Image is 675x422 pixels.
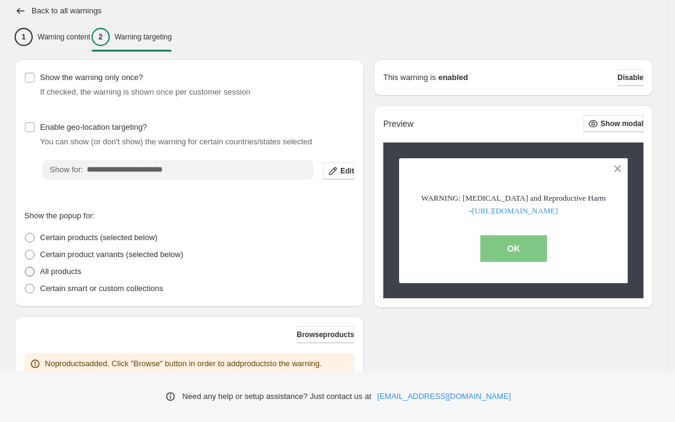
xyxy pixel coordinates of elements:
[40,122,147,132] span: Enable geo-location targeting?
[40,266,81,278] p: All products
[472,206,558,215] a: [URL][DOMAIN_NAME]
[340,166,354,176] span: Edit
[40,87,250,96] span: If checked, the warning is shown once per customer session
[383,72,436,84] p: This warning is
[50,165,83,174] span: Show for:
[32,6,102,16] h2: Back to all warnings
[38,32,90,42] p: Warning content
[40,233,158,242] span: Certain products (selected below)
[383,119,414,129] h2: Preview
[377,390,511,403] a: [EMAIL_ADDRESS][DOMAIN_NAME]
[45,358,322,370] p: No products added. Click "Browse" button in order to add products to the warning.
[40,73,143,82] span: Show the warning only once?
[115,32,172,42] p: Warning targeting
[583,115,643,132] button: Show modal
[40,250,183,259] span: Certain product variants (selected below)
[15,28,33,46] div: 1
[438,72,468,84] strong: enabled
[40,283,163,295] p: Certain smart or custom collections
[617,69,643,86] button: Disable
[421,193,606,215] span: WARNING: [MEDICAL_DATA] and Reproductive Harm -
[480,235,547,262] button: OK
[24,211,95,220] span: Show the popup for:
[40,137,312,146] span: You can show (or don't show) the warning for certain countries/states selected
[617,73,643,82] span: Disable
[15,24,90,50] button: 1Warning content
[92,24,172,50] button: 2Warning targeting
[600,119,643,129] span: Show modal
[297,326,354,343] button: Browseproducts
[92,28,110,46] div: 2
[323,162,354,179] button: Edit
[297,330,354,340] span: Browse products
